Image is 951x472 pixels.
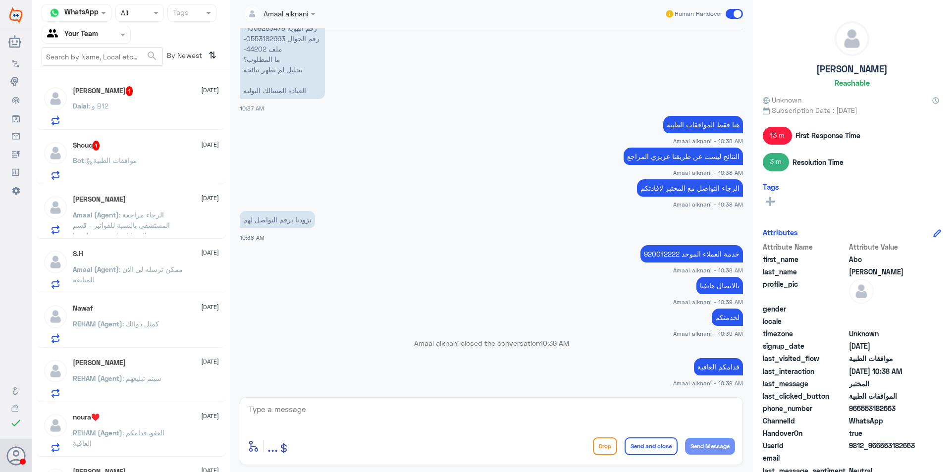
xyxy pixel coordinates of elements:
[240,234,264,241] span: 10:38 AM
[201,357,219,366] span: [DATE]
[763,416,847,426] span: ChannelId
[73,141,100,151] h5: Shouq
[122,374,161,382] span: : سيتم تبليغهم
[73,250,83,258] h5: S.H
[93,141,100,151] span: 1
[849,416,921,426] span: 2
[88,102,108,110] span: : و B12
[816,63,888,75] h5: [PERSON_NAME]
[673,298,743,306] span: Amaal alknani - 10:39 AM
[84,156,137,164] span: : موافقات الطبية
[673,137,743,145] span: Amaal alknani - 10:38 AM
[73,102,88,110] span: Dalal
[849,366,921,376] span: 2025-10-07T07:38:46.2134347Z
[835,78,870,87] h6: Reachable
[763,304,847,314] span: gender
[6,446,25,465] button: Avatar
[763,453,847,463] span: email
[763,279,847,302] span: profile_pic
[73,265,119,273] span: Amaal (Agent)
[171,7,189,20] div: Tags
[146,48,158,64] button: search
[73,374,122,382] span: REHAM (Agent)
[640,245,743,262] p: 7/10/2025, 10:38 AM
[763,105,941,115] span: Subscription Date : [DATE]
[201,86,219,95] span: [DATE]
[10,417,22,429] i: check
[763,391,847,401] span: last_clicked_button
[792,157,844,167] span: Resolution Time
[694,358,743,375] p: 7/10/2025, 10:39 AM
[43,413,68,438] img: defaultAdmin.png
[146,50,158,62] span: search
[73,319,122,328] span: REHAM (Agent)
[624,148,743,165] p: 7/10/2025, 10:38 AM
[47,27,62,42] img: yourTeam.svg
[763,403,847,414] span: phone_number
[73,156,84,164] span: Bot
[201,194,219,203] span: [DATE]
[673,168,743,177] span: Amaal alknani - 10:38 AM
[849,353,921,364] span: موافقات الطبية
[73,210,119,219] span: Amaal (Agent)
[625,437,678,455] button: Send and close
[835,22,869,55] img: defaultAdmin.png
[849,304,921,314] span: null
[685,438,735,455] button: Send Message
[763,316,847,326] span: locale
[849,316,921,326] span: null
[795,130,860,141] span: First Response Time
[763,378,847,389] span: last_message
[43,250,68,274] img: defaultAdmin.png
[849,378,921,389] span: المختبر
[240,9,325,99] p: 7/10/2025, 10:37 AM
[763,153,789,171] span: 3 m
[675,9,722,18] span: Human Handover
[43,195,68,220] img: defaultAdmin.png
[240,211,315,228] p: 7/10/2025, 10:38 AM
[540,339,569,347] span: 10:39 AM
[73,210,170,240] span: : الرجاء مراجعة المستشفى بالنسبة للفواتير - قسم الحسابات ليس عن طريقنا
[201,303,219,312] span: [DATE]
[673,200,743,209] span: Amaal alknani - 10:38 AM
[849,403,921,414] span: 966553182663
[849,279,874,304] img: defaultAdmin.png
[673,379,743,387] span: Amaal alknani - 10:39 AM
[663,116,743,133] p: 7/10/2025, 10:38 AM
[73,265,183,284] span: : ممكن ترسله لي الان للمتابعة
[712,309,743,326] p: 7/10/2025, 10:39 AM
[240,105,264,111] span: 10:37 AM
[73,413,100,421] h5: noura♥️
[267,435,278,457] button: ...
[122,319,159,328] span: : كمثل دوائك
[9,7,22,23] img: Widebot Logo
[43,359,68,383] img: defaultAdmin.png
[849,440,921,451] span: 9812_966553182663
[763,266,847,277] span: last_name
[849,391,921,401] span: الموافقات الطبية
[763,182,779,191] h6: Tags
[201,248,219,257] span: [DATE]
[47,5,62,20] img: whatsapp.png
[763,328,847,339] span: timezone
[849,453,921,463] span: null
[43,141,68,165] img: defaultAdmin.png
[126,86,133,96] span: 1
[849,428,921,438] span: true
[73,428,122,437] span: REHAM (Agent)
[43,304,68,329] img: defaultAdmin.png
[849,341,921,351] span: 2025-10-02T17:08:23.38Z
[763,353,847,364] span: last_visited_flow
[849,254,921,264] span: Abo
[73,304,93,313] h5: Nawaf
[763,228,798,237] h6: Attributes
[763,366,847,376] span: last_interaction
[763,254,847,264] span: first_name
[73,195,126,204] h5: Hessa Alaqhtani
[849,242,921,252] span: Attribute Value
[240,338,743,348] p: Amaal alknani closed the conversation
[201,412,219,420] span: [DATE]
[763,341,847,351] span: signup_date
[593,437,617,455] button: Drop
[763,242,847,252] span: Attribute Name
